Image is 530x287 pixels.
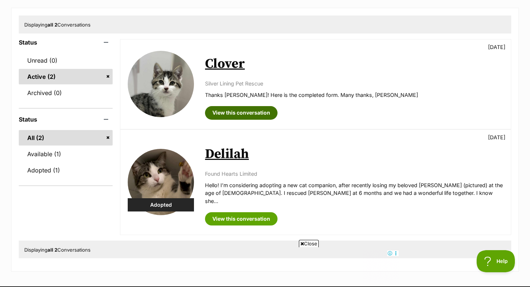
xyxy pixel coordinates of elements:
[488,133,505,141] p: [DATE]
[205,181,504,205] p: Hello! I’m considering adopting a new cat companion, after recently losing my beloved [PERSON_NAM...
[205,146,249,162] a: Delilah
[128,149,194,215] img: Delilah
[19,39,113,46] header: Status
[19,146,113,162] a: Available (1)
[19,116,113,123] header: Status
[205,80,504,87] p: Silver Lining Pet Rescue
[19,85,113,101] a: Archived (0)
[205,170,504,178] p: Found Hearts Limited
[24,247,91,253] span: Displaying Conversations
[205,106,278,119] a: View this conversation
[128,51,194,117] img: Clover
[299,240,319,247] span: Close
[128,198,194,211] div: Adopted
[477,250,515,272] iframe: Help Scout Beacon - Open
[205,56,245,72] a: Clover
[131,250,399,283] iframe: Advertisement
[19,162,113,178] a: Adopted (1)
[19,69,113,84] a: Active (2)
[19,53,113,68] a: Unread (0)
[488,43,505,51] p: [DATE]
[19,130,113,146] a: All (2)
[24,22,91,28] span: Displaying Conversations
[47,22,57,28] strong: all 2
[205,91,504,99] p: Thanks [PERSON_NAME]! Here is the completed form. Many thanks, [PERSON_NAME]
[205,212,278,225] a: View this conversation
[47,247,57,253] strong: all 2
